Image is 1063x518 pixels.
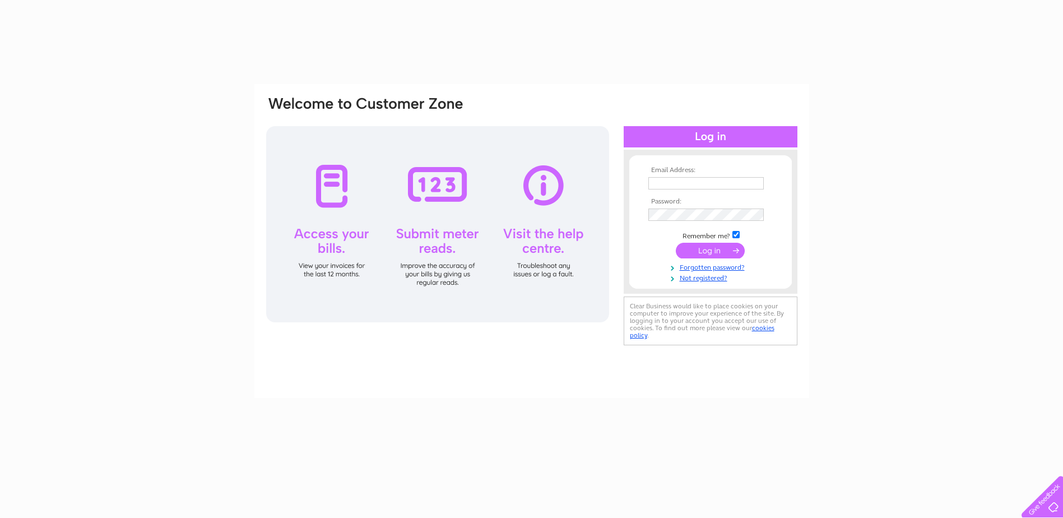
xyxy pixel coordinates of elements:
[676,243,745,258] input: Submit
[646,166,776,174] th: Email Address:
[648,261,776,272] a: Forgotten password?
[648,272,776,283] a: Not registered?
[646,229,776,240] td: Remember me?
[630,324,774,339] a: cookies policy
[646,198,776,206] th: Password:
[624,297,797,345] div: Clear Business would like to place cookies on your computer to improve your experience of the sit...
